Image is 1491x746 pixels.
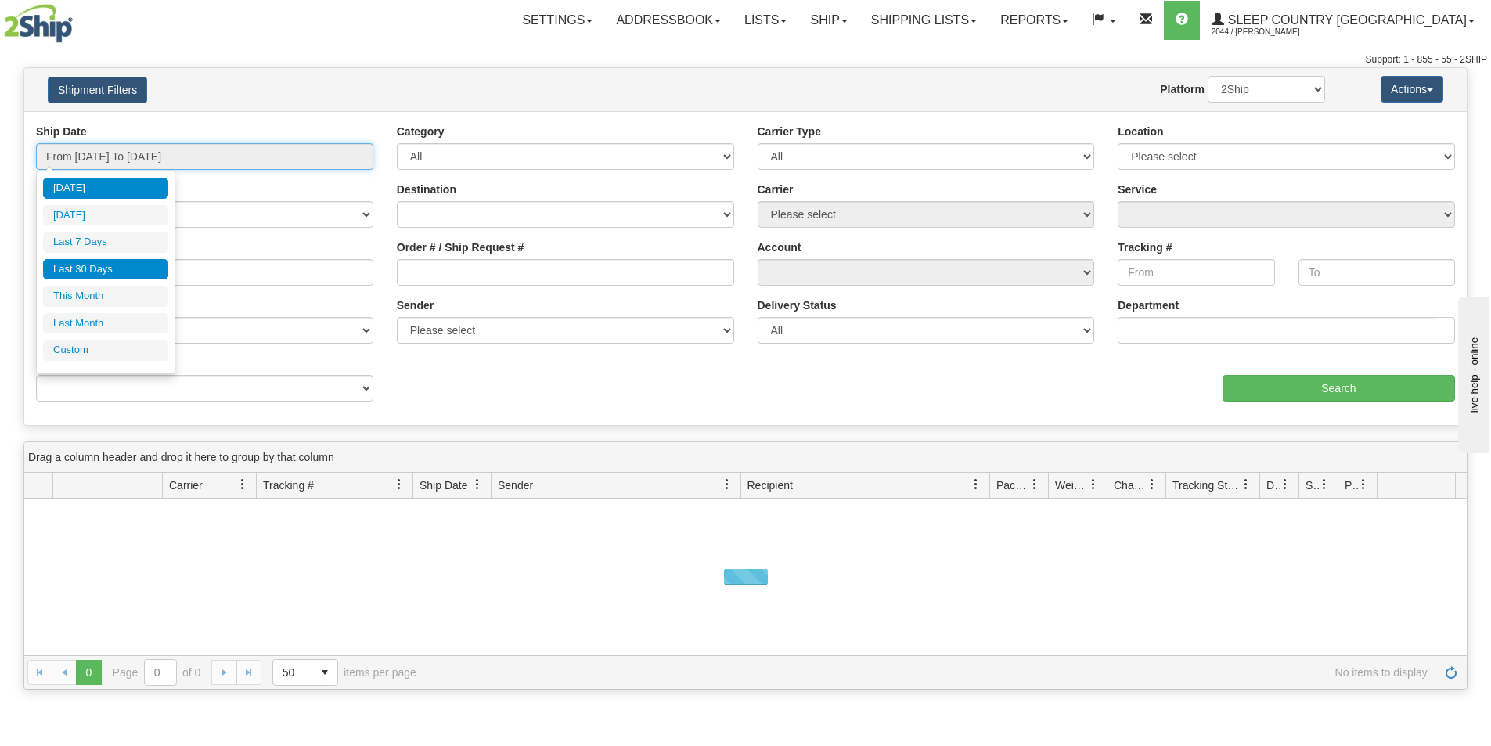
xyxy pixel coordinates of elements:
[1439,660,1464,685] a: Refresh
[1212,24,1329,40] span: 2044 / [PERSON_NAME]
[1266,478,1280,493] span: Delivery Status
[1306,478,1319,493] span: Shipment Issues
[989,1,1080,40] a: Reports
[113,659,201,686] span: Page of 0
[24,442,1467,473] div: grid grouping header
[272,659,338,686] span: Page sizes drop down
[1114,478,1147,493] span: Charge
[397,297,434,313] label: Sender
[1233,471,1259,498] a: Tracking Status filter column settings
[4,53,1487,67] div: Support: 1 - 855 - 55 - 2SHIP
[397,124,445,139] label: Category
[996,478,1029,493] span: Packages
[1224,13,1467,27] span: Sleep Country [GEOGRAPHIC_DATA]
[963,471,989,498] a: Recipient filter column settings
[1223,375,1455,402] input: Search
[1118,182,1157,197] label: Service
[397,182,456,197] label: Destination
[1139,471,1165,498] a: Charge filter column settings
[420,478,467,493] span: Ship Date
[498,478,533,493] span: Sender
[1272,471,1298,498] a: Delivery Status filter column settings
[43,205,168,226] li: [DATE]
[604,1,733,40] a: Addressbook
[43,178,168,199] li: [DATE]
[1080,471,1107,498] a: Weight filter column settings
[1381,76,1443,103] button: Actions
[397,240,524,255] label: Order # / Ship Request #
[798,1,859,40] a: Ship
[43,259,168,280] li: Last 30 Days
[1172,478,1241,493] span: Tracking Status
[43,313,168,334] li: Last Month
[1455,293,1489,452] iframe: chat widget
[510,1,604,40] a: Settings
[229,471,256,498] a: Carrier filter column settings
[169,478,203,493] span: Carrier
[758,182,794,197] label: Carrier
[1200,1,1486,40] a: Sleep Country [GEOGRAPHIC_DATA] 2044 / [PERSON_NAME]
[1118,240,1172,255] label: Tracking #
[859,1,989,40] a: Shipping lists
[1298,259,1455,286] input: To
[438,666,1428,679] span: No items to display
[312,660,337,685] span: select
[758,297,837,313] label: Delivery Status
[263,478,314,493] span: Tracking #
[758,240,801,255] label: Account
[76,660,101,685] span: Page 0
[747,478,793,493] span: Recipient
[4,4,73,43] img: logo2044.jpg
[43,232,168,253] li: Last 7 Days
[1118,297,1179,313] label: Department
[1160,81,1205,97] label: Platform
[272,659,416,686] span: items per page
[1350,471,1377,498] a: Pickup Status filter column settings
[283,665,303,680] span: 50
[386,471,412,498] a: Tracking # filter column settings
[43,286,168,307] li: This Month
[1021,471,1048,498] a: Packages filter column settings
[464,471,491,498] a: Ship Date filter column settings
[1118,124,1163,139] label: Location
[1055,478,1088,493] span: Weight
[12,13,145,25] div: live help - online
[1311,471,1338,498] a: Shipment Issues filter column settings
[733,1,798,40] a: Lists
[48,77,147,103] button: Shipment Filters
[36,124,87,139] label: Ship Date
[714,471,740,498] a: Sender filter column settings
[1118,259,1274,286] input: From
[1345,478,1358,493] span: Pickup Status
[43,340,168,361] li: Custom
[758,124,821,139] label: Carrier Type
